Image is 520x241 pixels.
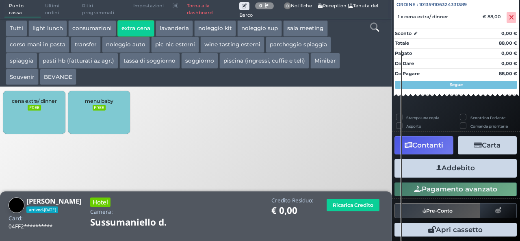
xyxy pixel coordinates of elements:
span: cena extra/ dinner [12,98,57,104]
span: 0 [284,2,291,10]
label: Scontrino Parlante [470,115,505,120]
strong: 88,00 € [499,71,517,76]
h4: Camera: [90,209,113,215]
button: Souvenir [6,69,39,85]
button: lavanderia [156,20,193,37]
strong: 0,00 € [501,30,517,36]
b: [PERSON_NAME] [26,196,82,206]
button: Pagamento avanzato [394,182,517,196]
span: Ritiri programmati [78,0,129,19]
button: Tutti [6,20,27,37]
button: soggiorno [181,53,218,69]
span: Ordine : [396,1,418,8]
span: 1 x cena extra/ dinner [398,14,448,20]
button: extra cena [117,20,154,37]
strong: Sconto [395,30,412,37]
strong: 0,00 € [501,61,517,66]
button: sala meeting [283,20,327,37]
a: Torna alla dashboard [182,0,239,19]
h1: Sussumaniello d. [90,217,189,228]
small: FREE [28,105,41,111]
span: arrived-[DATE] [26,206,58,213]
label: Stampa una copia [406,115,439,120]
strong: Segue [450,82,463,87]
h4: Card: [9,215,23,221]
button: Carta [458,136,517,154]
button: piscina (ingressi, cuffie e teli) [219,53,309,69]
strong: Pagato [395,50,412,56]
button: parcheggio spiaggia [266,37,331,53]
div: € 88,00 [481,14,505,20]
button: tassa di soggiorno [119,53,180,69]
button: pic nic esterni [151,37,199,53]
b: 0 [259,3,262,9]
span: Impostazioni [129,0,168,12]
button: Contanti [394,136,453,154]
span: Punto cassa [4,0,41,19]
button: pasti hb (fatturati az agr.) [39,53,118,69]
button: wine tasting esterni [200,37,264,53]
label: Comanda prioritaria [470,124,508,129]
button: noleggio sup [237,20,282,37]
button: Addebito [394,159,517,177]
img: Jansen Floortje [9,198,24,213]
h3: Hotel [90,198,110,207]
strong: Totale [395,40,409,46]
button: BEVANDE [40,69,76,85]
label: Asporto [406,124,421,129]
span: menu baby [85,98,113,104]
button: corso mani in pasta [6,37,69,53]
button: Pre-Conto [394,203,481,218]
button: noleggio auto [102,37,149,53]
span: 101359106324331389 [419,1,467,8]
strong: Da Dare [395,61,414,66]
button: spiaggia [6,53,37,69]
button: noleggio kit [194,20,236,37]
span: Ultimi ordini [41,0,78,19]
button: Apri cassetto [394,223,517,237]
button: Ricarica Credito [327,199,379,211]
h4: Credito Residuo: [271,198,314,204]
strong: Da Pagare [395,71,420,76]
strong: 88,00 € [499,40,517,46]
h1: € 0,00 [271,206,314,216]
button: consumazioni [68,20,116,37]
small: FREE [93,105,106,111]
strong: 0,00 € [501,50,517,56]
button: light lunch [28,20,67,37]
button: transfer [71,37,101,53]
button: Minibar [310,53,340,69]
